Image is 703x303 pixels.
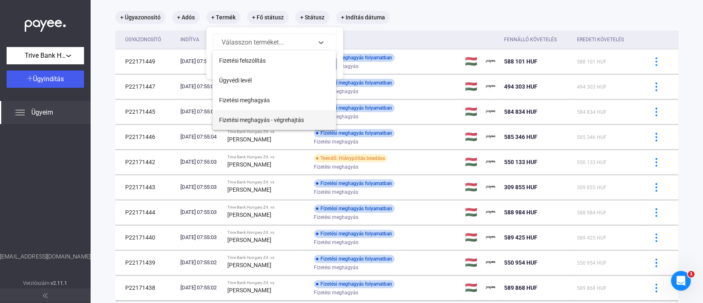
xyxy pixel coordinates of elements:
iframe: Intercom live chat [671,271,691,291]
span: Fizetési meghagyás - végrehajtás [219,115,304,125]
span: 1 [688,271,694,277]
span: Fizetési meghagyás [219,95,270,105]
span: Fizetési felszólítás [219,56,266,66]
span: Ügyvédi levél [219,75,252,85]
